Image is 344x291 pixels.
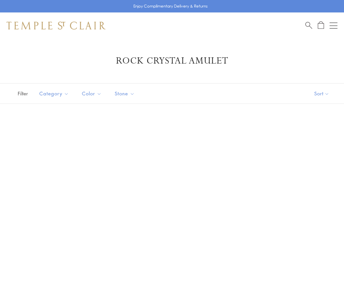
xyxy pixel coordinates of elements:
[305,21,312,29] a: Search
[34,86,74,101] button: Category
[79,89,106,98] span: Color
[299,84,344,104] button: Show sort by
[110,86,140,101] button: Stone
[77,86,106,101] button: Color
[16,55,328,67] h1: Rock Crystal Amulet
[36,89,74,98] span: Category
[330,22,337,29] button: Open navigation
[7,22,105,29] img: Temple St. Clair
[111,89,140,98] span: Stone
[318,21,324,29] a: Open Shopping Bag
[133,3,208,10] p: Enjoy Complimentary Delivery & Returns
